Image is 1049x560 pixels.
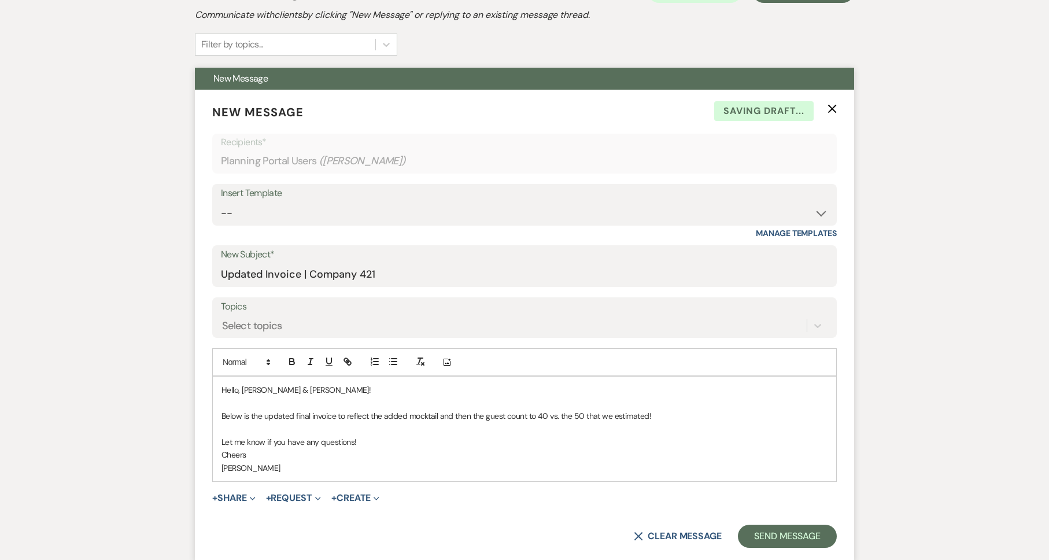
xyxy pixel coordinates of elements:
[222,318,282,334] div: Select topics
[714,101,814,121] span: Saving draft...
[221,436,828,448] p: Let me know if you have any questions!
[221,185,828,202] div: Insert Template
[213,72,268,84] span: New Message
[266,493,321,503] button: Request
[212,493,256,503] button: Share
[738,525,837,548] button: Send Message
[756,228,837,238] a: Manage Templates
[212,493,217,503] span: +
[266,493,271,503] span: +
[331,493,379,503] button: Create
[319,153,406,169] span: ( [PERSON_NAME] )
[212,105,304,120] span: New Message
[221,246,828,263] label: New Subject*
[331,493,337,503] span: +
[201,38,263,51] div: Filter by topics...
[221,384,828,396] p: Hello, [PERSON_NAME] & [PERSON_NAME]!
[221,150,828,172] div: Planning Portal Users
[221,135,828,150] p: Recipients*
[634,532,722,541] button: Clear message
[221,410,828,422] p: Below is the updated final invoice to reflect the added mocktail and then the guest count to 40 v...
[221,299,828,315] label: Topics
[195,8,854,22] h2: Communicate with clients by clicking "New Message" or replying to an existing message thread.
[221,462,828,474] p: [PERSON_NAME]
[221,448,828,461] p: Cheers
